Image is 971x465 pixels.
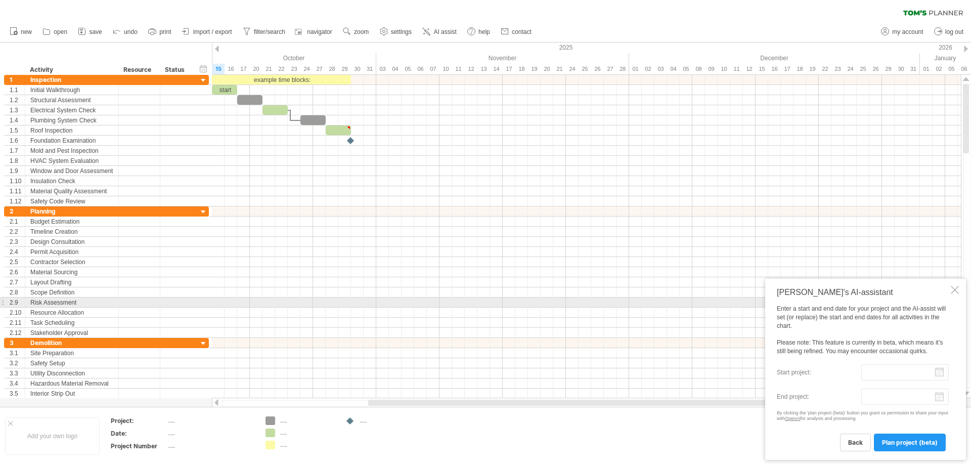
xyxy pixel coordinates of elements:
div: Contractor Selection [30,257,113,267]
span: log out [945,28,963,35]
div: Interior Strip Out [30,389,113,398]
div: 3.5 [10,389,25,398]
span: contact [512,28,532,35]
div: Monday, 1 December 2025 [629,64,642,74]
div: .... [280,429,335,437]
a: print [146,25,174,38]
div: Friday, 12 December 2025 [743,64,756,74]
span: import / export [193,28,232,35]
div: Activity [30,65,113,75]
div: 2.5 [10,257,25,267]
div: Add your own logo [5,417,100,455]
a: zoom [340,25,372,38]
div: 2.8 [10,287,25,297]
div: Tuesday, 21 October 2025 [262,64,275,74]
div: Electrical System Check [30,105,113,115]
a: back [840,434,871,451]
div: 2.9 [10,298,25,307]
div: Wednesday, 10 December 2025 [718,64,730,74]
div: Friday, 2 January 2026 [933,64,945,74]
div: Friday, 7 November 2025 [427,64,439,74]
div: Thursday, 27 November 2025 [604,64,616,74]
div: Resource Allocation [30,308,113,317]
div: .... [280,441,335,449]
div: 2.1 [10,217,25,226]
div: Stakeholder Approval [30,328,113,337]
a: import / export [180,25,235,38]
a: open [40,25,70,38]
div: 1.8 [10,156,25,165]
div: Site Preparation [30,348,113,358]
a: navigator [293,25,335,38]
div: Thursday, 18 December 2025 [793,64,806,74]
div: Thursday, 13 November 2025 [477,64,490,74]
div: 1.1 [10,85,25,95]
div: 2.11 [10,318,25,327]
span: undo [124,28,138,35]
span: plan project (beta) [882,439,938,446]
a: settings [377,25,415,38]
div: Utility Disconnection [30,368,113,378]
span: save [89,28,102,35]
div: 1 [10,75,25,84]
div: Thursday, 30 October 2025 [351,64,364,74]
div: Thursday, 4 December 2025 [667,64,680,74]
div: Monday, 3 November 2025 [376,64,389,74]
div: Wednesday, 5 November 2025 [402,64,414,74]
span: zoom [354,28,369,35]
div: 2.10 [10,308,25,317]
div: Wednesday, 15 October 2025 [212,64,225,74]
div: Wednesday, 12 November 2025 [465,64,477,74]
div: Wednesday, 31 December 2025 [907,64,920,74]
div: Monday, 5 January 2026 [945,64,958,74]
div: Project Number [111,442,166,450]
div: Project: [111,416,166,425]
div: [PERSON_NAME]'s AI-assistant [777,288,949,297]
div: Tuesday, 30 December 2025 [895,64,907,74]
div: .... [168,416,253,425]
a: AI assist [420,25,459,38]
span: settings [391,28,412,35]
div: Material Quality Assessment [30,186,113,196]
label: start project: [777,364,861,381]
div: Tuesday, 25 November 2025 [579,64,591,74]
div: Tuesday, 4 November 2025 [389,64,402,74]
div: Friday, 21 November 2025 [553,64,566,74]
div: Tuesday, 23 December 2025 [831,64,844,74]
div: Monday, 29 December 2025 [882,64,895,74]
div: 2 [10,206,25,216]
div: Scope Definition [30,287,113,297]
div: Safety Setup [30,358,113,368]
div: Mold and Pest Inspection [30,146,113,155]
div: Wednesday, 17 December 2025 [781,64,793,74]
label: end project: [777,389,861,405]
div: Wednesday, 19 November 2025 [528,64,541,74]
div: Layout Drafting [30,277,113,287]
div: Enter a start and end date for your project and the AI-assist will set (or replace) the start and... [777,305,949,451]
div: November 2025 [376,53,629,64]
a: contact [498,25,535,38]
a: save [75,25,105,38]
div: Monday, 24 November 2025 [566,64,579,74]
div: 1.7 [10,146,25,155]
div: Thursday, 1 January 2026 [920,64,933,74]
div: Window and Door Assessment [30,166,113,176]
div: Thursday, 6 November 2025 [414,64,427,74]
div: 1.11 [10,186,25,196]
div: .... [360,416,415,425]
div: Tuesday, 2 December 2025 [642,64,654,74]
div: Thursday, 20 November 2025 [541,64,553,74]
div: Friday, 19 December 2025 [806,64,819,74]
a: log out [932,25,966,38]
div: Friday, 17 October 2025 [237,64,250,74]
span: navigator [307,28,332,35]
div: Roof Inspection [30,125,113,135]
div: 2.6 [10,267,25,277]
div: Friday, 31 October 2025 [364,64,376,74]
span: back [848,439,863,446]
div: Insulation Check [30,176,113,186]
div: 1.4 [10,115,25,125]
div: 3.4 [10,378,25,388]
div: Thursday, 25 December 2025 [857,64,869,74]
div: 1.10 [10,176,25,186]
